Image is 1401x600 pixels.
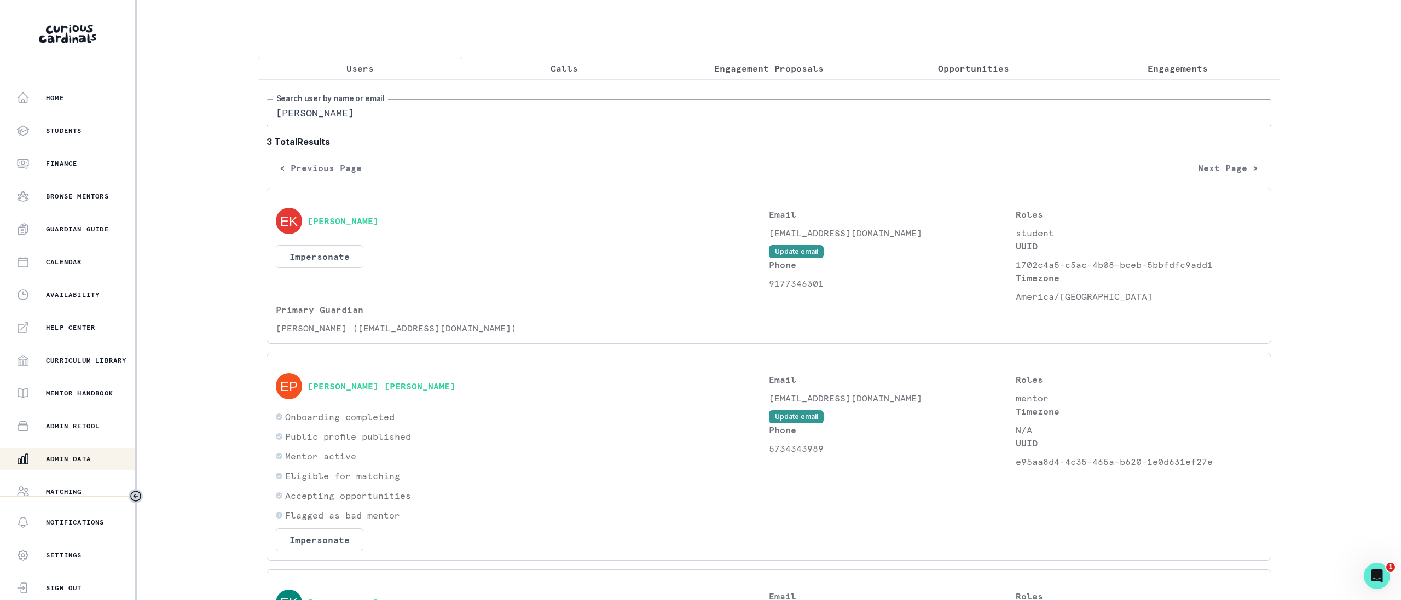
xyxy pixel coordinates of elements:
[769,373,1016,386] p: Email
[308,381,455,392] button: [PERSON_NAME] [PERSON_NAME]
[1016,226,1263,240] p: student
[46,487,82,496] p: Matching
[267,157,375,179] button: < Previous Page
[1016,208,1263,221] p: Roles
[769,245,824,258] button: Update email
[769,258,1016,271] p: Phone
[129,489,143,503] button: Toggle sidebar
[1185,157,1271,179] button: Next Page >
[285,489,411,502] p: Accepting opportunities
[46,323,95,332] p: Help Center
[1016,392,1263,405] p: mentor
[46,258,82,266] p: Calendar
[276,528,363,551] button: Impersonate
[276,322,769,335] p: [PERSON_NAME] ([EMAIL_ADDRESS][DOMAIN_NAME])
[276,373,302,399] img: svg
[769,277,1016,290] p: 9177346301
[276,303,769,316] p: Primary Guardian
[1016,455,1263,468] p: e95aa8d4-4c35-465a-b620-1e0d631ef27e
[1016,436,1263,450] p: UUID
[285,509,400,522] p: Flagged as bad mentor
[46,225,109,234] p: Guardian Guide
[308,215,379,226] button: [PERSON_NAME]
[46,290,100,299] p: Availability
[714,62,824,75] p: Engagement Proposals
[46,192,109,201] p: Browse Mentors
[276,208,302,234] img: svg
[39,25,96,43] img: Curious Cardinals Logo
[46,455,91,463] p: Admin Data
[276,245,363,268] button: Impersonate
[46,126,82,135] p: Students
[46,94,64,102] p: Home
[769,226,1016,240] p: [EMAIL_ADDRESS][DOMAIN_NAME]
[1016,405,1263,418] p: Timezone
[46,584,82,592] p: Sign Out
[769,410,824,423] button: Update email
[46,159,77,168] p: Finance
[1016,271,1263,284] p: Timezone
[1386,563,1395,572] span: 1
[46,551,82,560] p: Settings
[1016,258,1263,271] p: 1702c4a5-c5ac-4b08-bceb-5bbfdfc9add1
[551,62,578,75] p: Calls
[46,389,113,398] p: Mentor Handbook
[769,208,1016,221] p: Email
[267,135,1271,148] b: 3 Total Results
[1148,62,1208,75] p: Engagements
[285,410,395,423] p: Onboarding completed
[1364,563,1390,589] iframe: Intercom live chat
[1016,373,1263,386] p: Roles
[346,62,374,75] p: Users
[285,430,411,443] p: Public profile published
[46,356,127,365] p: Curriculum Library
[285,450,356,463] p: Mentor active
[769,392,1016,405] p: [EMAIL_ADDRESS][DOMAIN_NAME]
[285,469,400,482] p: Eligible for matching
[1016,423,1263,436] p: N/A
[1016,240,1263,253] p: UUID
[46,518,105,527] p: Notifications
[938,62,1009,75] p: Opportunities
[769,423,1016,436] p: Phone
[1016,290,1263,303] p: America/[GEOGRAPHIC_DATA]
[769,442,1016,455] p: 5734343989
[46,422,100,430] p: Admin Retool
